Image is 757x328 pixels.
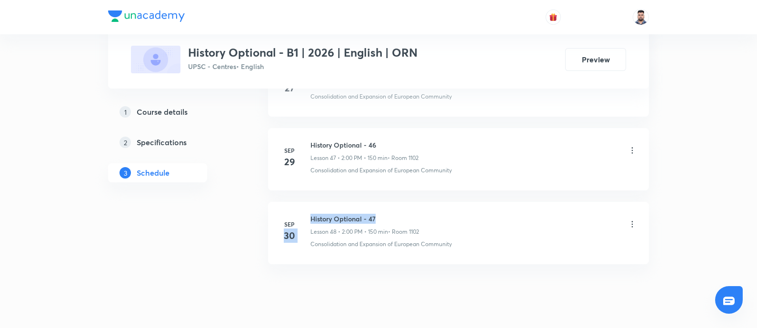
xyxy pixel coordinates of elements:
img: Maharaj Singh [633,9,649,25]
p: 3 [120,167,131,179]
p: • Room 1102 [388,154,418,162]
p: Consolidation and Expansion of European Community [310,240,452,248]
button: avatar [546,10,561,25]
h6: History Optional - 46 [310,140,418,150]
p: Lesson 48 • 2:00 PM • 150 min [310,228,388,236]
h6: History Optional - 47 [310,214,419,224]
h6: Sep [280,220,299,229]
p: Consolidation and Expansion of European Community [310,92,452,101]
p: Lesson 47 • 2:00 PM • 150 min [310,154,388,162]
h5: Schedule [137,167,169,179]
img: 2C8F7442-263B-41A5-A072-F7E5F5FB8872_plus.png [131,46,180,73]
h5: Specifications [137,137,187,148]
h4: 29 [280,155,299,169]
a: 2Specifications [108,133,238,152]
img: Company Logo [108,10,185,22]
p: UPSC - Centres • English [188,61,418,71]
p: 2 [120,137,131,148]
img: avatar [549,13,558,21]
h5: Course details [137,106,188,118]
p: 1 [120,106,131,118]
p: Consolidation and Expansion of European Community [310,166,452,175]
button: Preview [565,48,626,71]
h6: Sep [280,146,299,155]
a: 1Course details [108,102,238,121]
h3: History Optional - B1 | 2026 | English | ORN [188,46,418,60]
a: Company Logo [108,10,185,24]
p: • Room 1102 [388,228,419,236]
h4: 30 [280,229,299,243]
